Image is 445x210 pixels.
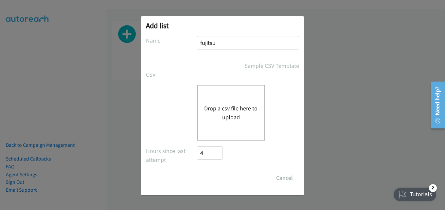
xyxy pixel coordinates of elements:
label: CSV [146,70,197,79]
label: Hours since last attempt [146,146,197,164]
iframe: Resource Center [426,79,445,131]
button: Cancel [270,171,299,184]
a: Sample CSV Template [244,61,299,70]
button: Drop a csv file here to upload [204,104,258,122]
iframe: Checklist [390,181,440,205]
h2: Add list [146,21,299,30]
label: Name [146,36,197,45]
